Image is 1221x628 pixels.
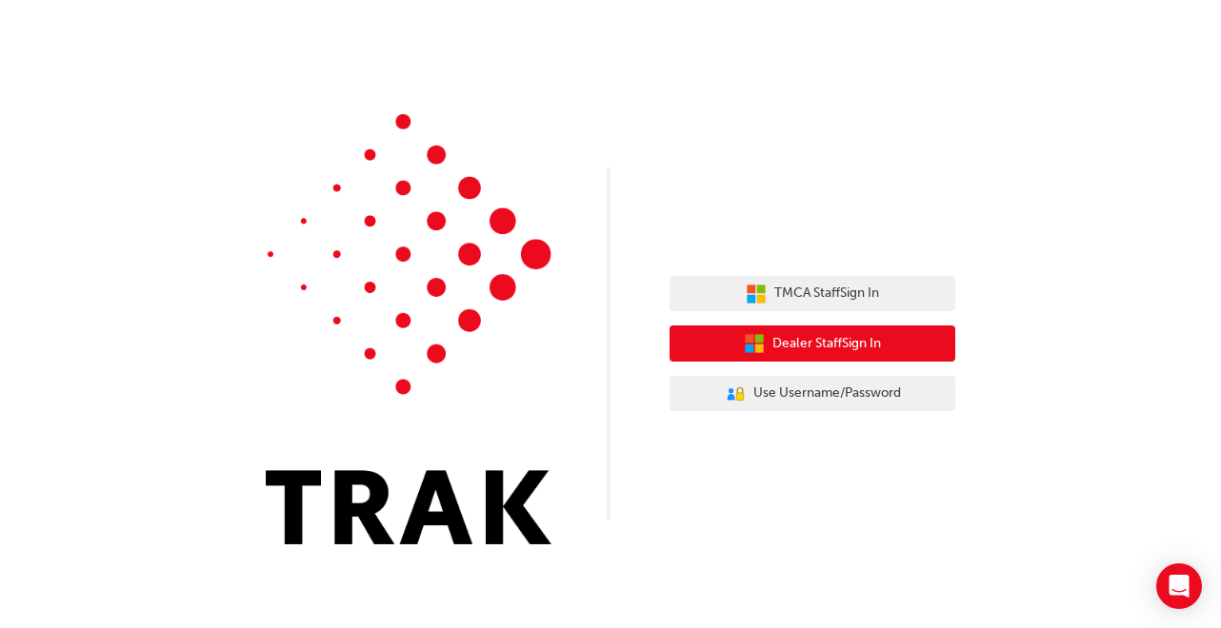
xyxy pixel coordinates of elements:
[266,114,551,544] img: Trak
[753,383,901,404] span: Use Username/Password
[772,333,881,355] span: Dealer Staff Sign In
[670,325,955,362] button: Dealer StaffSign In
[1156,563,1202,609] div: Open Intercom Messenger
[670,376,955,412] button: Use Username/Password
[670,276,955,312] button: TMCA StaffSign In
[774,283,879,304] span: TMCA Staff Sign In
